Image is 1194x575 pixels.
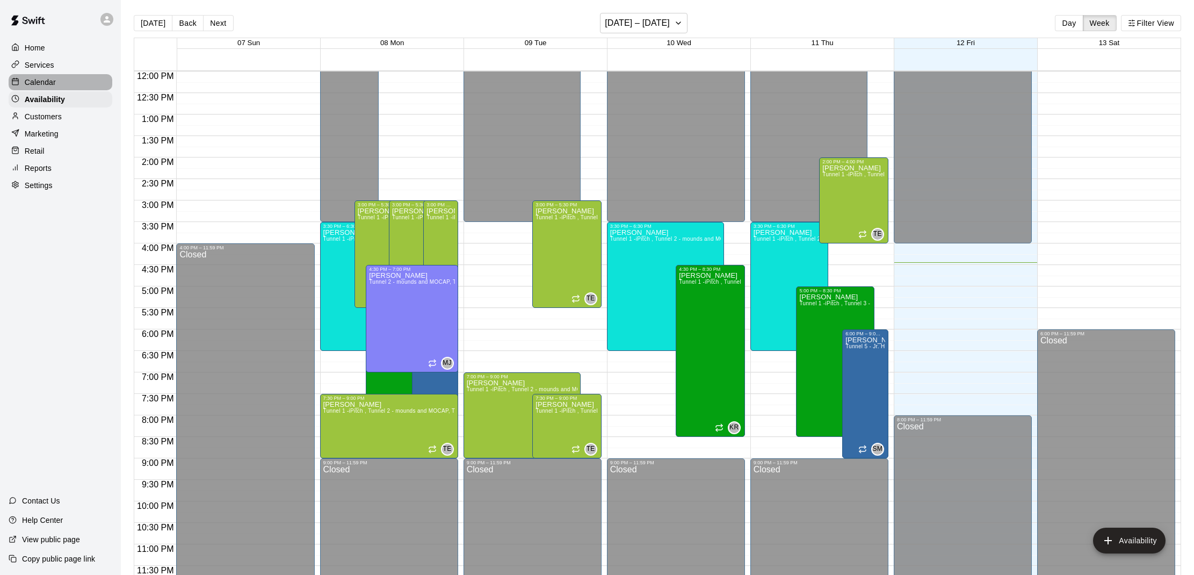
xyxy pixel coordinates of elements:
[873,229,882,240] span: TE
[25,77,56,88] p: Calendar
[858,445,867,454] span: Recurring availability
[323,396,455,401] div: 7:30 PM – 9:00 PM
[536,396,598,401] div: 7:30 PM – 9:00 PM
[667,39,691,47] button: 10 Wed
[22,495,60,506] p: Contact Us
[822,159,885,164] div: 2:00 PM – 4:00 PM
[139,286,177,296] span: 5:00 PM
[9,40,112,56] a: Home
[467,460,598,465] div: 9:00 PM – 11:59 PM
[139,179,177,188] span: 2:30 PM
[366,265,458,372] div: 4:30 PM – 7:00 PM: Available
[532,200,602,308] div: 3:00 PM – 5:30 PM: Available
[957,39,975,47] button: 12 Fri
[1083,15,1117,31] button: Week
[9,109,112,125] a: Customers
[871,443,884,456] div: Sam Manwarren
[139,415,177,425] span: 8:00 PM
[1099,39,1120,47] button: 13 Sat
[139,222,177,231] span: 3:30 PM
[443,358,452,369] span: MJ
[426,202,454,207] div: 3:00 PM – 5:30 PM
[679,279,987,285] span: Tunnel 1 -iPitch , Tunnel 3 - Hack Attack, Tunnel 4 - Jr Hack Attack, Tunnel 5 - Jr. Hack Attack,...
[139,136,177,145] span: 1:30 PM
[139,458,177,468] span: 9:00 PM
[754,460,885,465] div: 9:00 PM – 11:59 PM
[872,444,882,455] span: SM
[25,180,53,191] p: Settings
[134,93,176,102] span: 12:30 PM
[441,443,454,456] div: Tyler Eckberg
[1093,528,1166,554] button: add
[139,480,177,489] span: 9:30 PM
[587,444,595,455] span: TE
[25,111,62,122] p: Customers
[610,460,742,465] div: 9:00 PM – 11:59 PM
[587,293,595,304] span: TE
[9,177,112,193] div: Settings
[754,224,826,229] div: 3:30 PM – 6:30 PM
[139,372,177,382] span: 7:00 PM
[139,200,177,210] span: 3:00 PM
[1040,331,1172,336] div: 6:00 PM – 11:59 PM
[728,421,741,434] div: Kevin Reeves
[139,308,177,317] span: 5:30 PM
[811,39,833,47] button: 11 Thu
[237,39,260,47] button: 07 Sun
[897,417,1029,422] div: 8:00 PM – 11:59 PM
[25,42,45,53] p: Home
[139,351,177,360] span: 6:30 PM
[9,57,112,73] a: Services
[139,265,177,274] span: 4:30 PM
[320,394,458,458] div: 7:30 PM – 9:00 PM: Available
[139,437,177,446] span: 8:30 PM
[605,16,670,31] h6: [DATE] – [DATE]
[679,267,742,272] div: 4:30 PM – 8:30 PM
[1121,15,1181,31] button: Filter View
[358,202,410,207] div: 3:00 PM – 5:30 PM
[842,329,888,458] div: 6:00 PM – 9:00 PM: Available
[610,224,721,229] div: 3:30 PM – 6:30 PM
[25,163,52,174] p: Reports
[525,39,547,47] button: 09 Tue
[134,15,172,31] button: [DATE]
[25,94,65,105] p: Availability
[25,60,54,70] p: Services
[9,74,112,90] div: Calendar
[25,128,59,139] p: Marketing
[369,267,454,272] div: 4:30 PM – 7:00 PM
[134,523,176,532] span: 10:30 PM
[584,443,597,456] div: Tyler Eckberg
[139,329,177,339] span: 6:00 PM
[464,372,581,458] div: 7:00 PM – 9:00 PM: Available
[369,279,517,285] span: Tunnel 2 - mounds and MOCAP, Tunnel 4 - Jr Hack Attack
[9,160,112,176] a: Reports
[428,445,437,454] span: Recurring availability
[354,200,413,308] div: 3:00 PM – 5:30 PM: Available
[25,146,45,156] p: Retail
[750,222,829,351] div: 3:30 PM – 6:30 PM: Available
[584,292,597,305] div: Tyler Eckberg
[179,245,311,250] div: 4:00 PM – 11:59 PM
[9,126,112,142] a: Marketing
[715,423,723,432] span: Recurring availability
[9,143,112,159] a: Retail
[139,243,177,253] span: 4:00 PM
[536,202,598,207] div: 3:00 PM – 5:30 PM
[1055,15,1083,31] button: Day
[139,157,177,167] span: 2:00 PM
[139,394,177,403] span: 7:30 PM
[9,91,112,107] a: Availability
[871,228,884,241] div: Tyler Eckberg
[571,445,580,454] span: Recurring availability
